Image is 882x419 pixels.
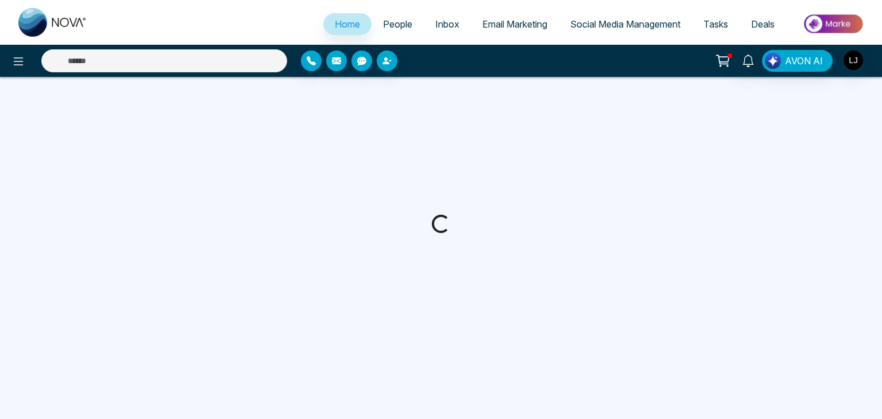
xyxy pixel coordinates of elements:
span: AVON AI [785,54,823,68]
a: Social Media Management [559,13,692,35]
a: People [372,13,424,35]
a: Tasks [692,13,740,35]
a: Email Marketing [471,13,559,35]
span: Email Marketing [482,18,547,30]
span: Inbox [435,18,459,30]
span: Home [335,18,360,30]
img: Market-place.gif [792,11,875,37]
span: People [383,18,412,30]
img: Nova CRM Logo [18,8,87,37]
span: Social Media Management [570,18,680,30]
img: User Avatar [844,51,863,70]
span: Deals [751,18,775,30]
a: Home [323,13,372,35]
a: Deals [740,13,786,35]
button: AVON AI [762,50,833,72]
span: Tasks [703,18,728,30]
a: Inbox [424,13,471,35]
img: Lead Flow [765,53,781,69]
